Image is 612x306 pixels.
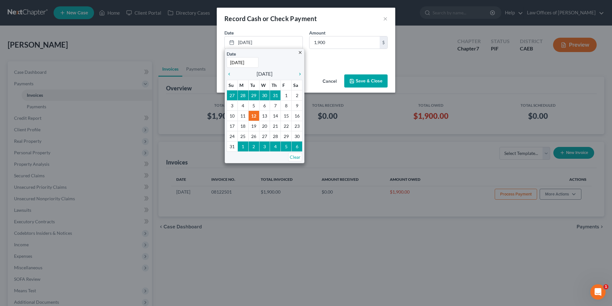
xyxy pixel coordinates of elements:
i: close [298,50,302,55]
td: 17 [227,121,238,131]
td: 27 [227,90,238,100]
td: 16 [292,111,302,121]
td: 19 [248,121,259,131]
label: Amount [309,29,325,36]
a: [DATE] [225,36,302,49]
td: 3 [259,141,270,151]
td: 6 [292,141,302,151]
td: 20 [259,121,270,131]
td: 6 [259,100,270,111]
td: 30 [292,131,302,141]
td: 7 [270,100,281,111]
td: 25 [237,131,248,141]
td: 1 [281,90,292,100]
th: Tu [248,80,259,90]
th: F [281,80,292,90]
a: chevron_right [294,70,302,78]
td: 5 [281,141,292,151]
th: Sa [292,80,302,90]
td: 2 [292,90,302,100]
input: 1/1/2013 [227,57,259,68]
button: Cancel [317,75,342,88]
td: 9 [292,100,302,111]
td: 15 [281,111,292,121]
td: 11 [237,111,248,121]
td: 30 [259,90,270,100]
td: 10 [227,111,238,121]
td: 27 [259,131,270,141]
button: × [383,15,388,22]
td: 5 [248,100,259,111]
td: 8 [281,100,292,111]
label: Date [227,50,236,57]
th: Su [227,80,238,90]
iframe: Intercom live chat [590,284,606,300]
td: 29 [248,90,259,100]
th: Th [270,80,281,90]
div: Record Cash or Check Payment [224,14,317,23]
td: 14 [270,111,281,121]
td: 4 [237,100,248,111]
td: 26 [248,131,259,141]
div: $ [380,36,387,49]
th: M [237,80,248,90]
a: chevron_left [227,70,235,78]
td: 31 [227,141,238,151]
td: 29 [281,131,292,141]
td: 28 [237,90,248,100]
a: Clear [288,153,302,161]
td: 3 [227,100,238,111]
span: [DATE] [257,70,273,78]
span: 1 [603,284,608,289]
i: chevron_left [227,72,235,77]
td: 13 [259,111,270,121]
td: 1 [237,141,248,151]
th: W [259,80,270,90]
td: 4 [270,141,281,151]
a: close [298,49,302,56]
td: 23 [292,121,302,131]
td: 28 [270,131,281,141]
td: 24 [227,131,238,141]
button: Save & Close [344,74,388,88]
td: 12 [248,111,259,121]
i: chevron_right [294,72,302,77]
td: 18 [237,121,248,131]
td: 21 [270,121,281,131]
input: 0.00 [310,36,380,49]
td: 22 [281,121,292,131]
td: 2 [248,141,259,151]
label: Date [224,29,234,36]
td: 31 [270,90,281,100]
